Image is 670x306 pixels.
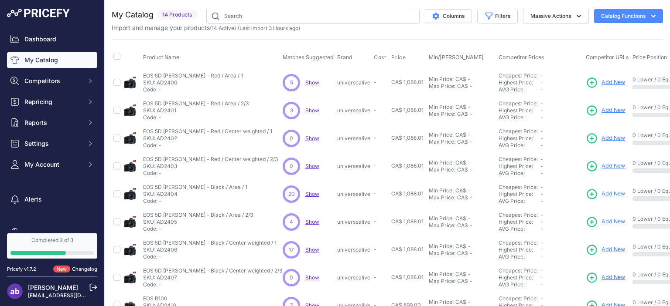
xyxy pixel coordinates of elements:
span: Show [305,191,319,197]
div: AVG Price: [499,198,540,205]
p: universealive [337,79,370,86]
p: Import and manage your products [112,24,300,32]
a: Cheapest Price: [499,295,538,302]
div: CA$ [457,278,468,285]
span: - [374,218,376,225]
span: Add New [602,162,625,170]
p: Code: - [143,225,253,232]
span: - [540,163,543,169]
div: Max Price: [429,111,455,118]
button: Reports [7,115,97,131]
p: EOS 5D [PERSON_NAME] - Red / Area / 1 [143,72,243,79]
button: Cost [374,54,388,61]
div: CA$ [457,194,468,201]
span: CA$ 1,088.01 [391,218,424,225]
span: New [53,266,70,273]
p: SKU: AD2404 [143,191,247,198]
div: Min Price: [429,215,454,222]
p: SKU: AD2403 [143,163,278,170]
a: Cheapest Price: [499,184,538,190]
span: CA$ 1,088.01 [391,162,424,169]
button: Settings [7,136,97,151]
a: Show [305,135,319,141]
span: Show [305,274,319,281]
button: Columns [425,9,472,23]
div: CA$ [457,222,468,229]
p: SKU: AD2405 [143,219,253,225]
a: Cheapest Price: [499,239,538,246]
span: My Account [24,160,82,169]
span: - [540,219,543,225]
p: SKU: AD2406 [143,246,277,253]
div: - [468,166,472,173]
span: - [374,79,376,85]
span: CA$ 1,088.01 [391,246,424,252]
div: Max Price: [429,278,455,285]
p: EOS 5D [PERSON_NAME] - Black / Area / 1 [143,184,247,191]
a: [EMAIL_ADDRESS][DOMAIN_NAME] [28,292,119,299]
div: Highest Price: [499,135,540,142]
span: CA$ 1,088.01 [391,79,424,85]
span: Cost [374,54,386,61]
div: - [466,131,471,138]
span: Settings [24,139,82,148]
div: AVG Price: [499,253,540,260]
a: Dashboard [7,31,97,47]
div: Completed 2 of 3 [10,237,94,244]
div: Highest Price: [499,191,540,198]
div: CA$ [457,166,468,173]
span: - [374,274,376,280]
button: Massive Actions [523,9,589,24]
span: - [374,107,376,113]
a: Show [305,107,319,114]
a: Changelog [72,266,97,272]
div: CA$ [455,299,466,306]
div: - [468,278,472,285]
div: - [466,243,471,250]
div: Highest Price: [499,163,540,170]
span: 0 [290,162,293,170]
p: universealive [337,107,370,114]
span: Show [305,79,319,86]
span: CA$ 1,088.01 [391,107,424,113]
a: Cheapest Price: [499,128,538,135]
p: Code: - [143,281,282,288]
a: Alerts [7,192,97,207]
div: CA$ [457,83,468,90]
span: Brand [337,54,352,61]
div: Min Price: [429,187,454,194]
p: EOS R100 [143,295,176,302]
span: Min/[PERSON_NAME] [429,54,484,61]
span: 4 [290,218,293,226]
a: Cheapest Price: [499,156,538,162]
span: Show [305,246,319,253]
button: Competitors [7,73,97,89]
span: 3 [290,107,293,114]
div: - [466,76,471,83]
span: - [540,267,543,274]
div: - [468,250,472,257]
div: Min Price: [429,159,454,166]
div: Highest Price: [499,107,540,114]
div: CA$ [457,250,468,257]
span: - [540,156,543,162]
p: EOS 5D [PERSON_NAME] - Black / Center weighted / 1 [143,239,277,246]
button: Catalog Functions [594,9,663,23]
span: - [540,281,543,288]
span: - [540,198,543,204]
p: EOS 5D [PERSON_NAME] - Black / Area / 2/3 [143,212,253,219]
a: Add New [586,104,625,117]
span: Show [305,163,319,169]
span: 0 [290,274,293,282]
div: Max Price: [429,138,455,145]
a: Add New [586,77,625,89]
span: 0 [290,135,293,142]
div: - [468,194,472,201]
span: - [540,239,543,246]
p: Code: - [143,142,272,149]
span: - [540,212,543,218]
span: - [374,246,376,252]
span: Add New [602,218,625,226]
span: Repricing [24,98,82,106]
a: Suggest a feature [7,225,97,240]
